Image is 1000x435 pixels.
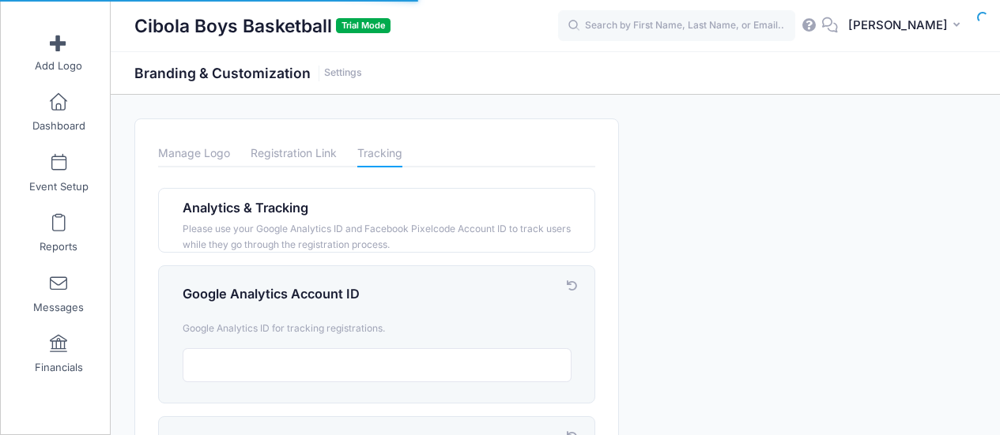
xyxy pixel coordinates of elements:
[21,24,96,80] a: Add Logo
[21,266,96,321] a: Messages
[21,84,96,140] a: Dashboard
[848,17,948,34] span: [PERSON_NAME]
[134,8,391,44] h1: Cibola Boys Basketball
[35,59,82,73] span: Add Logo
[336,18,391,33] span: Trial Mode
[40,241,77,254] span: Reports
[558,10,795,42] input: Search by First Name, Last Name, or Email...
[183,322,385,334] span: Google Analytics ID for tracking registrations.
[32,120,85,133] span: Dashboard
[324,67,362,79] a: Settings
[29,180,89,193] span: Event Setup
[21,205,96,261] a: Reports
[33,301,84,314] span: Messages
[183,287,572,302] h4: Google Analytics Account ID
[838,8,976,44] button: [PERSON_NAME]
[183,223,571,250] span: Please use your Google Analytics ID and Facebook Pixelcode Account ID to track users while they g...
[158,140,230,167] a: Manage Logo
[134,65,362,81] h1: Branding & Customization
[21,145,96,201] a: Event Setup
[21,326,96,381] a: Financials
[183,201,572,216] h4: Analytics & Tracking
[251,140,337,167] a: Registration Link
[35,362,83,375] span: Financials
[357,140,402,167] a: Tracking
